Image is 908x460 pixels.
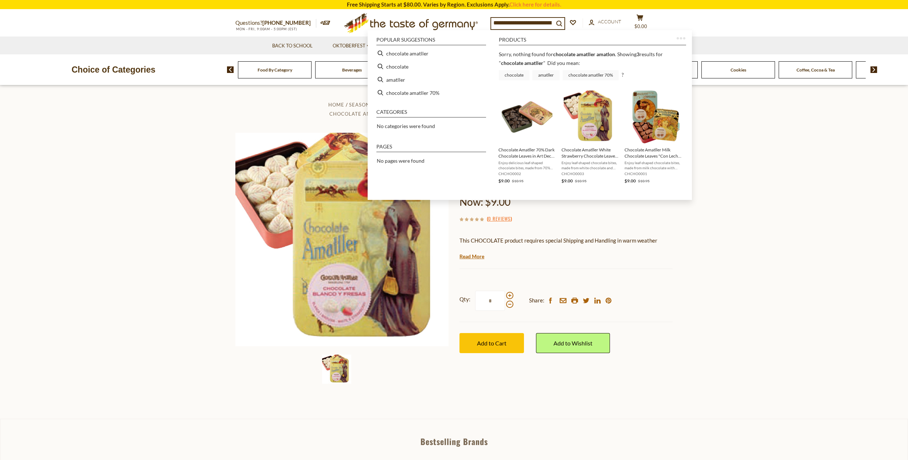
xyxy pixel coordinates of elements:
[575,179,587,183] span: $10.95
[622,88,685,188] li: Chocolate Amatller Milk Chocolate Leaves "Con Leche" in Art Deco Gift Tin, 2.1 oz
[498,160,556,170] span: Enjoy delicious leaf-shaped chocolate bites, made from 70% cocoa chocolate. Made using traditiona...
[561,90,619,185] a: Chocolate Amatller White Strawberry Chocolate Leaves in Art Deco Gift TIn, 2.1 ozEnjoy leaf-shape...
[499,60,624,78] div: Did you mean: ?
[629,14,651,32] button: $0.00
[488,215,510,223] a: 0 Reviews
[459,196,483,208] label: Now:
[870,66,877,73] img: next arrow
[501,60,543,66] a: chocolate amatller
[625,178,636,183] span: $9.00
[235,133,449,346] img: Chocolate Amatller White Strawberry Chocolate Leaves in Art Deco Gift TIn, 2.1 oz
[368,30,692,200] div: Instant Search Results
[512,179,524,183] span: $10.95
[377,123,435,129] span: No categories were found
[328,102,344,108] a: Home
[561,160,619,170] span: Enjoy leaf-shaped chocolate bites, made from white chocolate and strawberry inclusions. A delight...
[509,1,561,8] a: Click here for details.
[376,37,486,45] li: Popular suggestions
[637,51,639,57] b: 3
[235,27,297,31] span: MON - FRI, 9:00AM - 5:00PM (EST)
[561,147,619,159] span: Chocolate Amatller White Strawberry Chocolate Leaves in Art Deco Gift TIn, 2.1 oz
[598,19,621,24] span: Account
[499,70,529,80] a: chocolate
[498,178,510,183] span: $9.00
[342,67,362,73] a: Beverages
[499,51,616,57] span: Sorry, nothing found for .
[349,102,410,108] a: Seasons & Occasions
[459,253,484,260] a: Read More
[377,158,424,164] span: No pages were found
[625,171,682,176] span: CHCHO0001
[373,86,489,99] li: chocolate amatller 70%
[322,355,351,384] img: Chocolate Amatller White Strawberry Chocolate Leaves in Art Deco Gift TIn, 2.1 oz
[333,42,370,50] a: Oktoberfest
[498,90,556,185] a: Chocolate Amatller 70% Dark Chocolate Leaves in Art Deco Gift Tin, 2.1 ozEnjoy delicious leaf-sha...
[373,47,489,60] li: chocolate amatller
[797,67,835,73] a: Coffee, Cocoa & Tea
[561,178,573,183] span: $9.00
[459,295,470,304] strong: Qty:
[373,73,489,86] li: amatller
[258,67,292,73] a: Food By Category
[625,160,682,170] span: Enjoy leaf-shaped chocolate bites, made from milk chocolate with caramel cream (con leche). A del...
[262,19,311,26] a: [PHONE_NUMBER]
[0,437,908,445] div: Bestselling Brands
[466,251,673,260] li: We will ship this product in heat-protective packaging and ice during warm weather months or to w...
[498,171,556,176] span: CHCHO0002
[272,42,313,50] a: Back to School
[227,66,234,73] img: previous arrow
[634,23,647,29] span: $0.00
[625,147,682,159] span: Chocolate Amatller Milk Chocolate Leaves "Con Leche" in Art Deco Gift Tin, 2.1 oz
[498,147,556,159] span: Chocolate Amatller 70% Dark Chocolate Leaves in Art Deco Gift Tin, 2.1 oz
[499,37,686,45] li: Products
[559,88,622,188] li: Chocolate Amatller White Strawberry Chocolate Leaves in Art Deco Gift TIn, 2.1 oz
[329,111,578,117] a: Chocolate Amatller White Strawberry Chocolate Leaves in Art Deco Gift TIn, 2.1 oz
[563,70,619,80] a: chocolate amatller 70%
[459,236,673,245] p: This CHOCOLATE product requires special Shipping and Handling in warm weather
[376,109,486,117] li: Categories
[373,60,489,73] li: chocolate
[532,70,560,80] a: amatller
[487,215,512,222] span: ( )
[475,291,505,311] input: Qty:
[485,196,510,208] span: $9.00
[529,296,544,305] span: Share:
[536,333,610,353] a: Add to Wishlist
[731,67,746,73] a: Cookies
[477,340,506,347] span: Add to Cart
[589,18,621,26] a: Account
[459,333,524,353] button: Add to Cart
[376,144,486,152] li: Pages
[496,88,559,188] li: Chocolate Amatller 70% Dark Chocolate Leaves in Art Deco Gift Tin, 2.1 oz
[561,171,619,176] span: CHCHO0003
[499,51,663,66] span: Showing results for " "
[638,179,650,183] span: $10.95
[553,51,615,57] b: chocolate amatller amatlon
[235,18,316,28] p: Questions?
[625,90,682,185] a: Chocolate Amatller Milk Chocolate Leaves "Con Leche" in Art Deco Gift Tin, 2.1 ozEnjoy leaf-shape...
